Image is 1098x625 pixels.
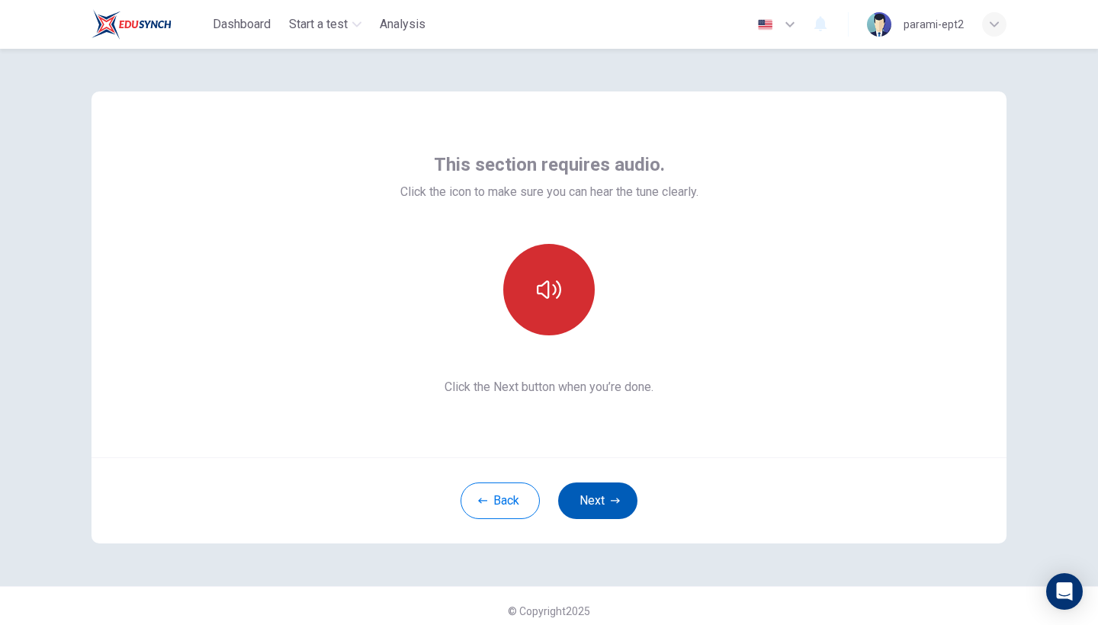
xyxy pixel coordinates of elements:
span: Click the Next button when you’re done. [400,378,698,396]
span: Start a test [289,15,348,34]
span: Analysis [380,15,425,34]
div: Open Intercom Messenger [1046,573,1083,610]
img: en [756,19,775,30]
button: Next [558,482,637,519]
span: Click the icon to make sure you can hear the tune clearly. [400,183,698,201]
button: Back [461,482,540,519]
span: © Copyright 2025 [508,605,590,617]
img: Profile picture [867,12,891,37]
span: Dashboard [213,15,271,34]
button: Analysis [374,11,432,38]
button: Dashboard [207,11,277,38]
div: parami-ept2 [904,15,964,34]
span: This section requires audio. [434,152,665,177]
img: EduSynch logo [91,9,172,40]
a: EduSynch logo [91,9,207,40]
button: Start a test [283,11,368,38]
